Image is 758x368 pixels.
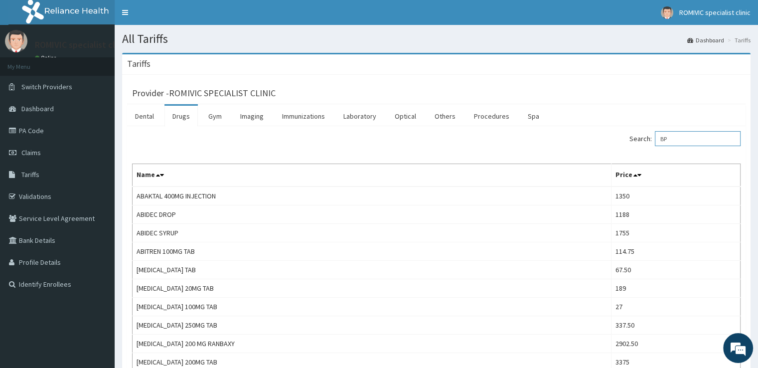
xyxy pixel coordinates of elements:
h3: Tariffs [127,59,151,68]
a: Dashboard [687,36,724,44]
div: Chat with us now [52,56,167,69]
span: Dashboard [21,104,54,113]
a: Drugs [164,106,198,127]
a: Gym [200,106,230,127]
img: User Image [661,6,673,19]
a: Imaging [232,106,272,127]
li: Tariffs [725,36,751,44]
span: We're online! [58,117,138,217]
td: 2902.50 [611,335,740,353]
div: Minimize live chat window [163,5,187,29]
a: Laboratory [335,106,384,127]
td: ABIDEC DROP [133,205,611,224]
th: Name [133,164,611,187]
h3: Provider - ROMIVIC SPECIALIST CLINIC [132,89,276,98]
td: 1755 [611,224,740,242]
img: d_794563401_company_1708531726252_794563401 [18,50,40,75]
td: ABIDEC SYRUP [133,224,611,242]
span: Switch Providers [21,82,72,91]
img: User Image [5,30,27,52]
td: 114.75 [611,242,740,261]
a: Dental [127,106,162,127]
td: 27 [611,298,740,316]
th: Price [611,164,740,187]
td: [MEDICAL_DATA] 200 MG RANBAXY [133,335,611,353]
td: [MEDICAL_DATA] 20MG TAB [133,279,611,298]
label: Search: [629,131,741,146]
span: ROMIVIC specialist clinic [679,8,751,17]
td: 337.50 [611,316,740,335]
span: Claims [21,148,41,157]
a: Immunizations [274,106,333,127]
td: 1188 [611,205,740,224]
a: Others [427,106,463,127]
td: ABITREN 100MG TAB [133,242,611,261]
input: Search: [655,131,741,146]
td: [MEDICAL_DATA] 250MG TAB [133,316,611,335]
a: Spa [520,106,547,127]
td: 67.50 [611,261,740,279]
td: [MEDICAL_DATA] TAB [133,261,611,279]
a: Online [35,54,59,61]
a: Optical [387,106,424,127]
textarea: Type your message and hit 'Enter' [5,254,190,289]
h1: All Tariffs [122,32,751,45]
td: ABAKTAL 400MG INJECTION [133,186,611,205]
td: 1350 [611,186,740,205]
a: Procedures [466,106,517,127]
td: 189 [611,279,740,298]
p: ROMIVIC specialist clinic [35,40,129,49]
span: Tariffs [21,170,39,179]
td: [MEDICAL_DATA] 100MG TAB [133,298,611,316]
